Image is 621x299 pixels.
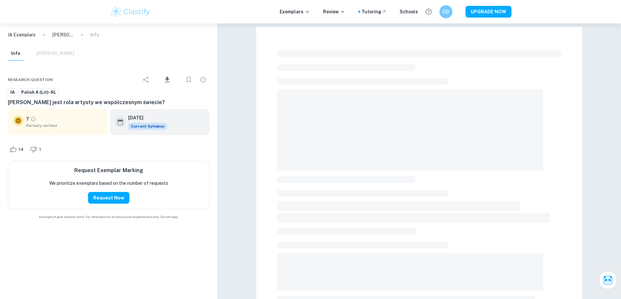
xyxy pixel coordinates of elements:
[8,31,36,38] a: IA Exemplars
[19,88,59,96] a: Polish A (Lit)-SL
[36,146,45,153] span: 1
[362,8,387,15] a: Tutoring
[90,31,99,38] p: Info
[182,73,195,86] div: Bookmark
[49,180,168,187] p: We prioritize exemplars based on the number of requests
[26,116,29,123] p: 7
[26,123,102,129] span: Partially verified
[19,89,58,96] span: Polish A (Lit)-SL
[128,123,167,130] span: Current Syllabus
[128,123,167,130] div: This exemplar is based on the current syllabus. Feel free to refer to it for inspiration/ideas wh...
[30,116,36,122] a: Grade partially verified
[8,77,53,83] span: Research question
[8,88,17,96] a: IA
[8,144,27,155] div: Like
[140,73,153,86] div: Share
[323,8,345,15] p: Review
[439,5,452,18] button: OD
[8,214,210,219] span: Example of past student work. For reference on structure and expectations only. Do not copy.
[8,99,210,106] h6: [PERSON_NAME] jest rola artysty we współczesnym świecie?
[423,6,434,17] button: Help and Feedback
[8,47,23,61] button: Info
[197,73,210,86] div: Report issue
[466,6,511,18] button: UPGRADE NOW
[442,8,450,15] h6: OD
[154,71,181,88] div: Download
[128,114,162,121] h6: [DATE]
[28,144,45,155] div: Dislike
[88,192,129,204] button: Request Now
[52,31,73,38] p: [PERSON_NAME] jest rola artysty we współczesnym świecie?
[110,5,151,18] img: Clastify logo
[599,271,617,289] button: Ask Clai
[15,146,27,153] span: 14
[8,89,17,96] span: IA
[400,8,418,15] a: Schools
[74,167,143,174] h6: Request Exemplar Marking
[280,8,310,15] p: Exemplars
